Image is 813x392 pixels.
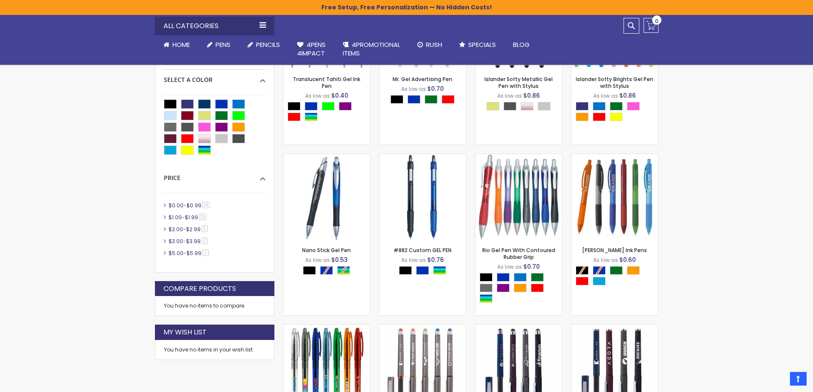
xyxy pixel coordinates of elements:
span: As low as [593,256,618,264]
a: Nano Stick Gel Pen [283,154,370,161]
div: Rose Gold [521,102,533,110]
span: 2 [201,238,208,244]
span: $0.60 [619,256,636,264]
span: 19 [202,202,210,208]
a: $2.00-$2.995 [166,226,211,233]
div: Black [399,266,412,275]
a: Rio Gel Pen With Contoured Rubber Grip [475,154,562,161]
div: Select A Color [164,70,265,84]
span: As low as [593,92,618,99]
span: $5.99 [186,250,201,257]
span: As low as [305,256,330,264]
a: #882 Custom GEL PEN [379,154,466,161]
span: $0.99 [186,202,201,209]
div: Price [164,168,265,182]
div: You have no items to compare. [155,296,274,316]
a: Blog [504,35,538,54]
span: $2.00 [169,226,183,233]
div: Red [531,284,544,292]
div: Blue Light [593,102,606,110]
span: Pens [216,40,230,49]
span: 2 [202,250,209,256]
div: Select A Color [399,266,450,277]
a: 4Pens4impact [288,35,334,63]
div: Black [288,102,300,110]
div: Green [610,266,623,275]
div: Black [390,95,403,104]
a: 4PROMOTIONALITEMS [334,35,409,63]
div: You have no items in your wish list. [164,346,265,353]
div: Gold [487,102,499,110]
a: Islander Softy Gel Classic with Stylus [475,324,562,331]
div: Select A Color [487,102,555,113]
a: #882 Custom GEL PEN [393,247,452,254]
div: Assorted [433,266,446,275]
div: Lime Green [322,102,335,110]
div: Gunmetal [504,102,516,110]
div: Grey [480,284,492,292]
div: Select A Color [303,266,354,277]
div: Select A Color [480,273,562,305]
span: As low as [401,85,426,93]
img: Cliff Gel Ink Pens [571,154,658,241]
a: Rush [409,35,451,54]
span: $0.40 [331,91,348,100]
span: As low as [305,92,330,99]
a: [PERSON_NAME] Ink Pens [582,247,647,254]
div: Turquoise [593,277,606,285]
a: Mr. Gel Advertising Pen [393,75,452,83]
span: Pencils [256,40,280,49]
a: Translucent Tahiti Gel Ink Pen [293,75,360,90]
div: Red [442,95,455,104]
span: $0.00 [169,202,184,209]
span: As low as [497,263,522,270]
strong: My Wish List [163,328,207,337]
a: Pencils [239,35,288,54]
span: $0.70 [427,84,444,93]
a: Islander Softy Gel Pen with Stylus [379,324,466,331]
img: Nano Stick Gel Pen [283,154,370,241]
span: $3.99 [186,238,201,245]
span: $0.53 [331,256,348,264]
div: Orange [627,266,640,275]
img: Rio Gel Pen With Contoured Rubber Grip [475,154,562,241]
span: $3.00 [169,238,183,245]
strong: Compare Products [163,284,236,293]
span: $0.76 [427,256,444,264]
div: Select A Color [576,102,658,123]
div: Blue [305,102,318,110]
a: $0.00-$0.9919 [166,202,213,209]
div: Select A Color [576,266,658,287]
div: Blue [416,266,429,275]
span: Home [172,40,190,49]
div: Select A Color [390,95,459,106]
span: $1.99 [185,214,198,221]
div: Purple [497,284,510,292]
a: Cliff Gel Ink Pens [571,154,658,161]
div: Black [480,273,492,282]
div: Red [288,113,300,121]
div: Blue [408,95,420,104]
div: Royal Blue [576,102,589,110]
div: Green [531,273,544,282]
div: Orange [514,284,527,292]
span: $2.99 [186,226,201,233]
span: 5 [201,226,208,232]
span: $0.86 [619,91,636,100]
span: As low as [497,92,522,99]
a: Aqua Gel - Recycled PET Plastic Pen - ColorJet Imprint [283,324,370,331]
span: 4Pens 4impact [297,40,326,58]
span: 25 [199,214,206,220]
span: $0.70 [523,262,540,271]
a: Islander Softy Gel Classic Pen [571,324,658,331]
span: Blog [513,40,530,49]
a: Islander Softy Brights Gel Pen with Stylus [576,75,653,90]
a: Specials [451,35,504,54]
a: Rio Gel Pen With Contoured Rubber Grip [482,247,555,261]
span: $1.00 [169,214,182,221]
div: Black [303,266,316,275]
a: Nano Stick Gel Pen [302,247,351,254]
a: $1.00-$1.9925 [166,214,209,221]
img: #882 Custom GEL PEN [379,154,466,241]
span: Rush [426,40,442,49]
